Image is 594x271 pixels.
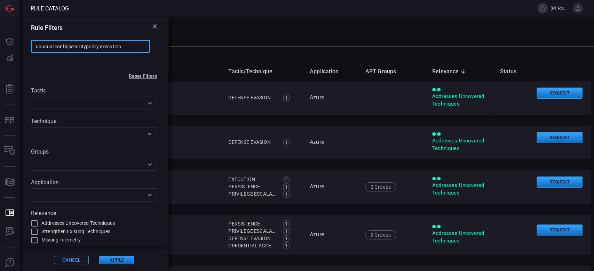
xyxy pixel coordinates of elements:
div: 1 [283,191,290,198]
button: Request [537,132,583,143]
div: 2 [283,176,290,183]
div: Addresses Uncovered Techniques [432,137,489,152]
div: Defense Evasion [228,139,275,146]
label: Tactic [31,87,157,94]
button: Dashboard [1,33,18,50]
label: Technique [31,118,157,124]
div: 1 [283,242,290,249]
div: Persistence [228,220,275,228]
button: MITRE - Detection Posture [1,112,18,129]
label: Relevance [31,210,157,216]
div: 9 Groups [365,230,396,239]
button: Request [537,224,583,236]
input: Search for keyword [31,40,150,53]
button: Reports [1,81,18,98]
td: Azure [304,81,360,115]
span: [PERSON_NAME][EMAIL_ADDRESS][PERSON_NAME][DOMAIN_NAME] [551,6,570,11]
button: Ask Us A Question [1,254,18,271]
div: Defense Evasion [228,235,275,242]
div: 1 [283,183,290,190]
span: Strengthen Existing Techniques [41,228,110,235]
th: Tactic/Technique [223,61,304,81]
th: APT Groups [360,61,427,81]
td: Azure [304,170,360,204]
h3: Rule Filters [31,24,63,31]
div: Privilege Escalation [228,228,275,235]
button: Inventory [1,143,18,159]
button: Open [145,159,155,169]
div: Addresses Uncovered Techniques [432,182,489,197]
span: Rule Catalog [31,5,69,12]
span: Relevance [432,67,468,76]
button: Cards [1,174,18,190]
span: Addresses Uncovered Techniques [41,220,115,227]
div: 1 [283,228,290,235]
div: 1 [283,235,290,242]
div: Credential Access [228,242,275,249]
div: 2 Groups [365,182,396,191]
button: Open [145,129,155,139]
button: Request [537,88,583,99]
div: Addresses Uncovered Techniques [432,230,489,245]
button: Open [145,190,155,200]
td: Azure [304,215,360,255]
div: Privilege Escalation [228,190,275,198]
span: Application [310,67,348,76]
div: 1 [283,139,290,146]
div: Persistence [228,183,275,190]
button: Apply [99,255,134,264]
button: Rule Catalog [1,205,18,221]
span: Status [500,67,525,76]
button: Request [537,176,583,188]
div: Execution [228,176,275,183]
label: Application [31,179,157,186]
span: Missing Telemetry [41,236,81,244]
button: ALERT ANALYSIS [1,223,18,240]
button: Detections [1,50,18,67]
label: Groups [31,148,157,155]
div: Defense Evasion [228,94,275,101]
button: Cancel [54,255,89,264]
button: Open [145,98,155,108]
button: Reset Filters [118,73,168,79]
div: Addresses Uncovered Techniques [432,93,489,108]
div: 1 [283,220,290,227]
div: 1 [283,95,290,101]
td: Azure [304,126,360,159]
